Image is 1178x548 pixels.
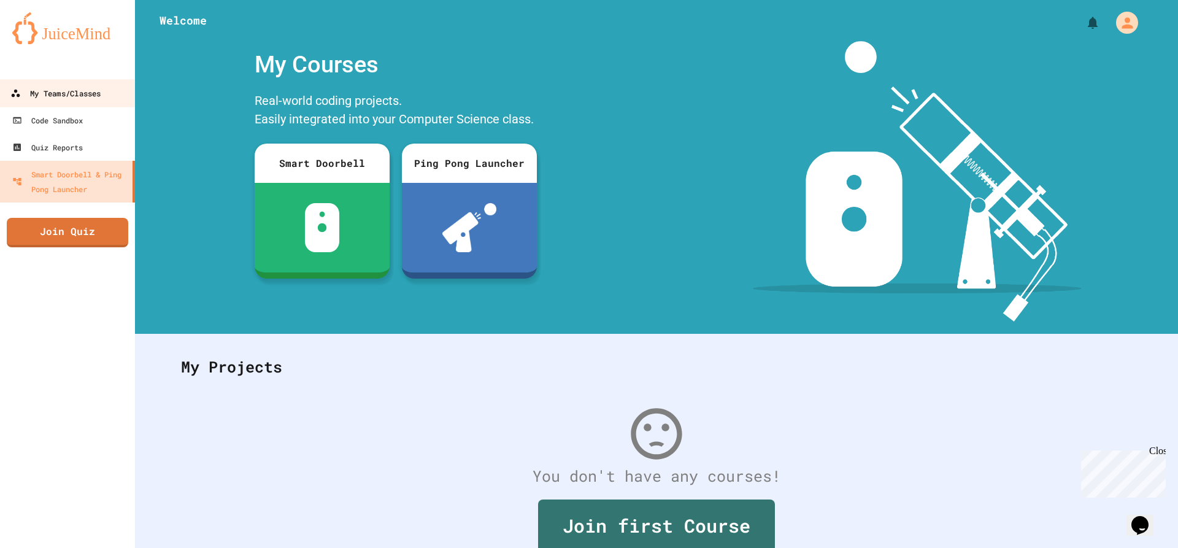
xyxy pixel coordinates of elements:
div: My Projects [169,343,1144,391]
div: Chat with us now!Close [5,5,85,78]
img: ppl-with-ball.png [442,203,497,252]
img: logo-orange.svg [12,12,123,44]
div: Quiz Reports [12,140,83,155]
div: You don't have any courses! [169,465,1144,488]
img: sdb-white.svg [305,203,340,252]
div: Smart Doorbell [255,144,390,183]
div: My Account [1103,9,1141,37]
div: Smart Doorbell & Ping Pong Launcher [12,167,128,196]
img: banner-image-my-projects.png [753,41,1082,322]
iframe: chat widget [1126,499,1166,536]
div: My Courses [248,41,543,88]
iframe: chat widget [1076,446,1166,498]
div: Real-world coding projects. Easily integrated into your Computer Science class. [248,88,543,134]
div: Ping Pong Launcher [402,144,537,183]
div: Code Sandbox [12,113,83,128]
div: My Notifications [1063,12,1103,33]
div: My Teams/Classes [10,86,101,101]
a: Join Quiz [7,218,128,247]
